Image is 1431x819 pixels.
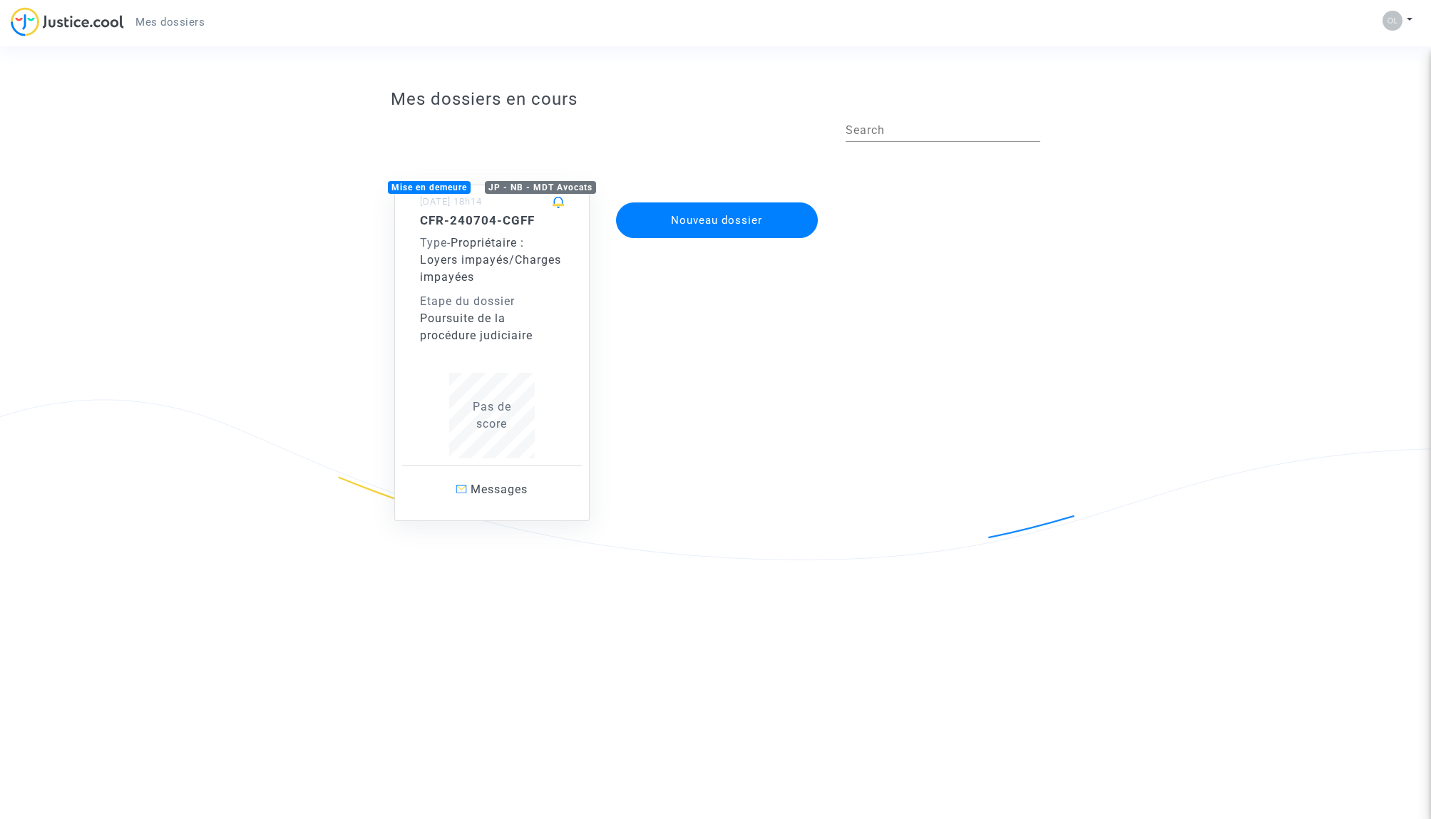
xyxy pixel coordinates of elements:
div: Mise en demeure [388,181,471,194]
img: a2acf7685d694f38ce58130f40bea9d9 [1383,11,1402,31]
a: Mes dossiers [124,11,216,33]
span: Pas de score [473,400,511,431]
div: JP - NB - MDT Avocats [485,181,596,194]
h3: Mes dossiers en cours [391,89,1040,110]
div: Etape du dossier [420,293,564,310]
h5: CFR-240704-CGFF [420,213,564,227]
span: Messages [471,483,528,496]
a: Messages [402,465,582,513]
a: Nouveau dossier [615,193,820,207]
a: Mise en demeureJP - NB - MDT Avocats[DATE] 18h14CFR-240704-CGFFType-Propriétaire : Loyers impayés... [380,156,604,521]
img: jc-logo.svg [11,7,124,36]
div: Poursuite de la procédure judiciaire [420,310,564,344]
span: Mes dossiers [135,16,205,29]
small: [DATE] 18h14 [420,196,482,207]
span: Propriétaire : Loyers impayés/Charges impayées [420,236,561,284]
span: Type [420,236,447,249]
button: Nouveau dossier [616,202,819,238]
span: - [420,236,451,249]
